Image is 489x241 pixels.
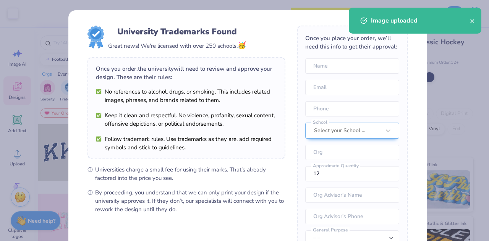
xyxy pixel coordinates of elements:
div: Image uploaded [371,16,470,25]
input: Phone [305,101,399,116]
img: License badge [87,26,104,49]
input: Approximate Quantity [305,166,399,181]
input: Name [305,58,399,74]
input: Email [305,80,399,95]
div: Great news! We're licensed with over 250 schools. [108,40,246,51]
div: Once you order, the university will need to review and approve your design. These are their rules: [96,65,277,81]
li: Follow trademark rules. Use trademarks as they are, add required symbols and stick to guidelines. [96,135,277,152]
li: No references to alcohol, drugs, or smoking. This includes related images, phrases, and brands re... [96,87,277,104]
span: By proceeding, you understand that we can only print your design if the university approves it. I... [95,188,285,214]
span: 🥳 [238,41,246,50]
li: Keep it clean and respectful. No violence, profanity, sexual content, offensive depictions, or po... [96,111,277,128]
div: Once you place your order, we’ll need this info to get their approval: [305,34,399,51]
input: Org [305,145,399,160]
span: Universities charge a small fee for using their marks. That’s already factored into the price you... [95,165,285,182]
input: Org Advisor's Name [305,188,399,203]
input: Org Advisor's Phone [305,209,399,224]
div: University Trademarks Found [117,26,237,38]
button: close [470,16,475,25]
